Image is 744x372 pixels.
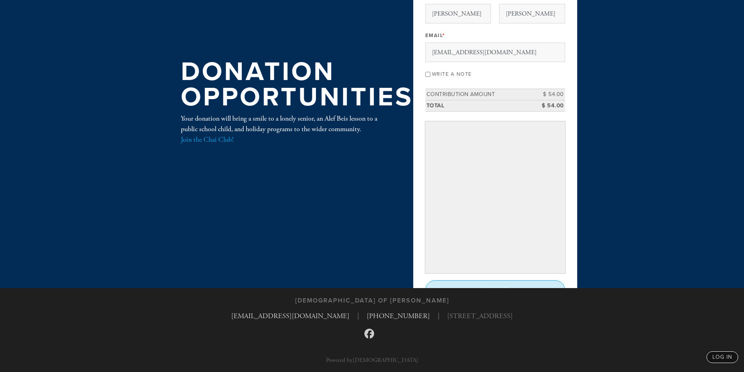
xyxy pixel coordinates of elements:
label: Write a note [432,71,472,77]
td: $ 54.00 [530,100,565,111]
iframe: Secure payment input frame [427,123,564,272]
a: [PHONE_NUMBER] [367,311,430,320]
a: Join the Chai Club! [181,135,234,144]
span: This field is required. [442,32,445,39]
span: [STREET_ADDRESS] [447,311,513,321]
td: $ 54.00 [530,89,565,100]
span: | [438,311,439,321]
span: | [357,311,359,321]
h1: Donation Opportunities [181,59,413,110]
h3: [DEMOGRAPHIC_DATA] of [PERSON_NAME] [295,297,449,304]
input: Submit [425,280,565,300]
p: Powered by [326,357,418,363]
td: Total [425,100,530,111]
a: log in [707,351,738,363]
a: [EMAIL_ADDRESS][DOMAIN_NAME] [231,311,350,320]
label: Email [425,32,445,39]
a: [DEMOGRAPHIC_DATA] [353,356,418,364]
td: Contribution Amount [425,89,530,100]
div: Your donation will bring a smile to a lonely senior, an Alef Beis lesson to a public school child... [181,113,388,145]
